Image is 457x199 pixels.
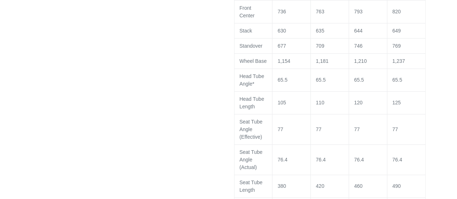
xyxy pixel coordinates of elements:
[277,100,286,105] span: 105
[392,58,405,64] span: 1,237
[316,100,324,105] span: 110
[277,43,286,49] span: 677
[316,58,328,64] span: 1,181
[392,100,401,105] span: 125
[392,28,401,34] span: 649
[392,126,398,132] span: 77
[316,183,324,189] span: 420
[354,58,367,64] span: 1,210
[316,9,324,14] span: 763
[392,157,402,163] span: 76.4
[277,28,286,34] span: 630
[354,43,362,49] span: 746
[392,43,401,49] span: 769
[277,77,287,83] span: 65.5
[354,100,362,105] span: 120
[277,183,286,189] span: 380
[277,126,283,132] span: 77
[240,73,264,87] span: Head Tube Angle*
[316,28,324,34] span: 635
[240,149,263,170] span: Seat Tube Angle (Actual)
[277,157,287,163] span: 76.4
[277,58,290,64] span: 1,154
[316,43,324,49] span: 709
[354,28,362,34] span: 644
[354,77,364,83] span: 65.5
[240,96,264,109] span: Head Tube Length
[354,157,364,163] span: 76.4
[240,58,267,64] span: Wheel Base
[277,9,286,14] span: 736
[316,157,325,163] span: 76.4
[354,183,362,189] span: 460
[354,126,360,132] span: 77
[316,77,325,83] span: 65.5
[392,77,402,83] span: 65.5
[240,179,263,193] span: Seat Tube Length
[240,28,252,34] span: Stack
[240,5,255,18] span: Front Center
[240,119,263,140] span: Seat Tube Angle (Effective)
[316,126,322,132] span: 77
[240,43,263,49] span: Standover
[392,183,401,189] span: 490
[392,9,401,14] span: 820
[354,9,362,14] span: 793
